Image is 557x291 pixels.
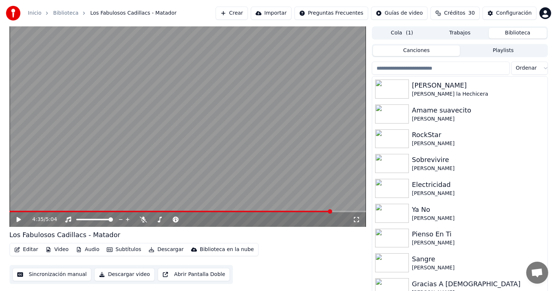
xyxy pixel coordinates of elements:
button: Abrir Pantalla Doble [158,268,230,281]
button: Editar [11,244,41,255]
span: 4:35 [32,216,44,223]
div: [PERSON_NAME] [412,264,544,272]
span: Créditos [444,10,465,17]
button: Crear [216,7,248,20]
button: Biblioteca [489,28,547,38]
nav: breadcrumb [28,10,177,17]
div: Configuración [496,10,532,17]
button: Audio [73,244,102,255]
button: Trabajos [431,28,489,38]
div: [PERSON_NAME] [412,80,544,91]
button: Subtítulos [104,244,144,255]
div: Sobrevivire [412,155,544,165]
div: [PERSON_NAME] la Hechicera [412,91,544,98]
button: Canciones [373,45,460,56]
span: 5:04 [45,216,57,223]
div: [PERSON_NAME] [412,165,544,172]
div: Pienso En Ti [412,229,544,239]
button: Configuración [483,7,536,20]
button: Playlists [460,45,547,56]
span: 30 [468,10,475,17]
button: Guías de video [371,7,428,20]
button: Sincronización manual [12,268,92,281]
div: Sangre [412,254,544,264]
span: ( 1 ) [406,29,413,37]
img: youka [6,6,21,21]
button: Cola [373,28,431,38]
div: [PERSON_NAME] [412,140,544,147]
div: / [32,216,50,223]
button: Créditos30 [430,7,480,20]
div: [PERSON_NAME] [412,115,544,123]
div: Ya No [412,205,544,215]
a: Biblioteca [53,10,78,17]
span: Ordenar [516,65,537,72]
button: Descargar video [94,268,154,281]
div: Amame suavecito [412,105,544,115]
div: Los Fabulosos Cadillacs - Matador [10,230,121,240]
a: Inicio [28,10,41,17]
button: Preguntas Frecuentes [294,7,368,20]
div: RockStar [412,130,544,140]
button: Importar [251,7,292,20]
div: Electricidad [412,180,544,190]
button: Descargar [146,244,187,255]
div: Chat abierto [526,262,548,284]
div: [PERSON_NAME] [412,239,544,247]
div: [PERSON_NAME] [412,190,544,197]
button: Video [43,244,72,255]
div: [PERSON_NAME] [412,215,544,222]
div: Biblioteca en la nube [200,246,254,253]
div: Gracias A [DEMOGRAPHIC_DATA] [412,279,544,289]
span: Los Fabulosos Cadillacs - Matador [90,10,176,17]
